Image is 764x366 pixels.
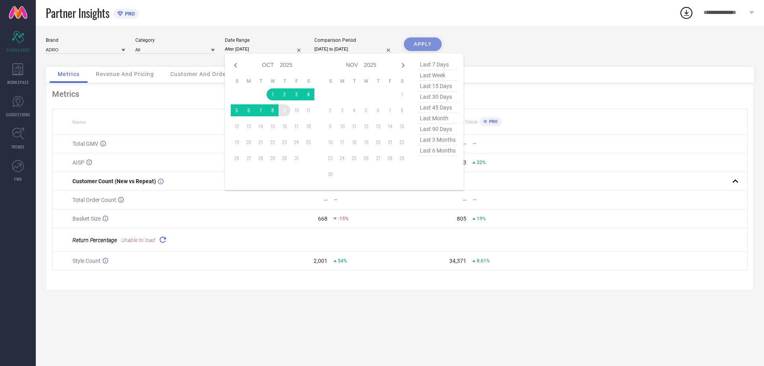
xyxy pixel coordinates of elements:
td: Sun Nov 09 2025 [324,120,336,132]
th: Monday [243,78,255,84]
td: Fri Nov 28 2025 [384,152,396,164]
span: Return Percentage [72,237,117,243]
input: Select comparison period [314,45,394,53]
td: Thu Oct 23 2025 [279,136,290,148]
td: Mon Nov 10 2025 [336,120,348,132]
span: Basket Size [72,215,101,222]
div: — [334,197,400,203]
td: Wed Nov 26 2025 [360,152,372,164]
td: Tue Oct 21 2025 [255,136,267,148]
td: Sat Nov 29 2025 [396,152,408,164]
th: Monday [336,78,348,84]
td: Sat Oct 25 2025 [302,136,314,148]
td: Sat Oct 18 2025 [302,120,314,132]
div: 34,371 [449,258,466,264]
th: Sunday [324,78,336,84]
td: Thu Nov 27 2025 [372,152,384,164]
span: TRENDS [11,144,25,150]
td: Tue Oct 28 2025 [255,152,267,164]
td: Thu Oct 30 2025 [279,152,290,164]
td: Wed Nov 19 2025 [360,136,372,148]
span: last 90 days [418,124,458,135]
td: Mon Oct 13 2025 [243,120,255,132]
span: Name [72,119,86,125]
td: Mon Oct 20 2025 [243,136,255,148]
span: Total GMV [72,141,98,147]
div: — [473,141,538,147]
div: Previous month [231,61,240,70]
th: Thursday [279,78,290,84]
td: Tue Nov 25 2025 [348,152,360,164]
td: Sat Nov 01 2025 [396,88,408,100]
td: Fri Nov 14 2025 [384,120,396,132]
td: Sun Oct 19 2025 [231,136,243,148]
div: Category [135,37,215,43]
span: 19% [477,216,486,221]
td: Thu Oct 16 2025 [279,120,290,132]
td: Mon Oct 27 2025 [243,152,255,164]
span: 8.61% [477,258,490,264]
td: Sun Oct 05 2025 [231,104,243,116]
td: Thu Nov 06 2025 [372,104,384,116]
td: Sun Nov 30 2025 [324,168,336,180]
td: Wed Oct 08 2025 [267,104,279,116]
td: Sat Nov 22 2025 [396,136,408,148]
span: last month [418,113,458,124]
span: Style Count [72,258,101,264]
div: — [473,197,538,203]
span: SCORECARDS [6,47,30,53]
td: Sun Oct 26 2025 [231,152,243,164]
td: Mon Nov 17 2025 [336,136,348,148]
span: PRO [487,119,498,124]
span: Unable to load [121,237,155,243]
div: Brand [46,37,125,43]
span: last 30 days [418,92,458,102]
td: Sun Nov 16 2025 [324,136,336,148]
span: SUGGESTIONS [6,112,30,117]
span: 54% [338,258,347,264]
span: last 7 days [418,59,458,70]
span: PRO [123,11,135,17]
td: Wed Nov 12 2025 [360,120,372,132]
span: last 45 days [418,102,458,113]
div: Reload "Return Percentage " [157,234,168,245]
td: Tue Nov 04 2025 [348,104,360,116]
td: Wed Oct 29 2025 [267,152,279,164]
td: Fri Nov 21 2025 [384,136,396,148]
div: Date Range [225,37,304,43]
span: last week [418,70,458,81]
td: Fri Nov 07 2025 [384,104,396,116]
span: Customer Count (New vs Repeat) [72,178,156,184]
span: Partner Insights [46,5,109,21]
td: Fri Oct 17 2025 [290,120,302,132]
span: Metrics [58,71,80,77]
div: 2,001 [314,258,327,264]
td: Sun Oct 12 2025 [231,120,243,132]
td: Fri Oct 03 2025 [290,88,302,100]
span: AISP [72,159,84,166]
td: Fri Oct 24 2025 [290,136,302,148]
td: Wed Oct 01 2025 [267,88,279,100]
th: Wednesday [267,78,279,84]
th: Sunday [231,78,243,84]
span: -15% [338,216,349,221]
th: Friday [384,78,396,84]
div: Open download list [679,6,694,20]
div: 668 [318,215,327,222]
div: — [462,197,467,203]
th: Wednesday [360,78,372,84]
td: Thu Nov 13 2025 [372,120,384,132]
td: Mon Nov 24 2025 [336,152,348,164]
td: Sun Nov 23 2025 [324,152,336,164]
td: Sat Oct 11 2025 [302,104,314,116]
td: Thu Oct 09 2025 [279,104,290,116]
td: Thu Oct 02 2025 [279,88,290,100]
span: Revenue And Pricing [96,71,154,77]
div: 805 [457,215,466,222]
th: Tuesday [255,78,267,84]
div: Next month [398,61,408,70]
div: — [462,141,467,147]
td: Wed Nov 05 2025 [360,104,372,116]
div: Metrics [52,89,748,99]
th: Saturday [302,78,314,84]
